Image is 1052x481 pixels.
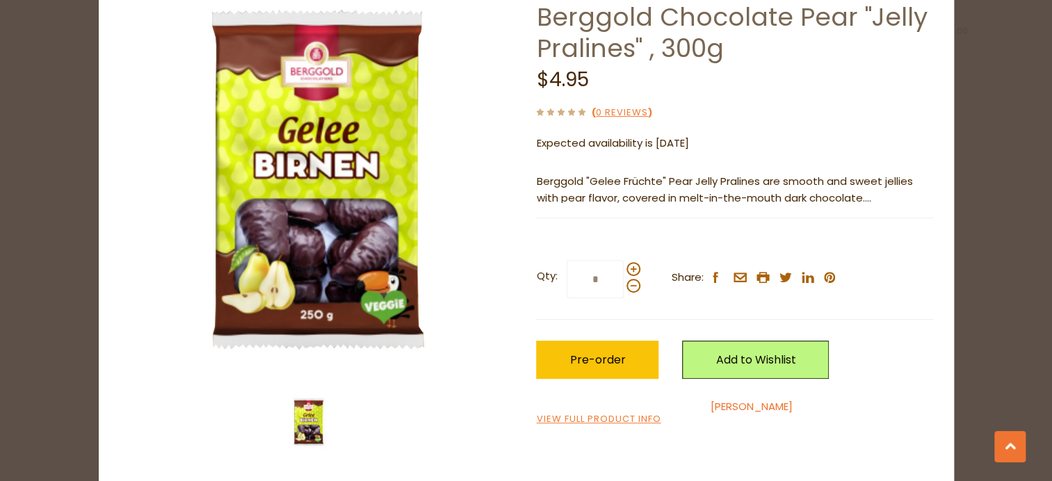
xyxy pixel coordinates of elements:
p: Expected availability is [DATE] [536,135,932,152]
img: Berggold Chocolate Pear Jelly Pralines [281,394,337,450]
input: Qty: [567,260,624,298]
a: View Full Product Info [536,412,661,427]
span: ( ) [592,106,652,119]
span: Pre-order [569,352,625,368]
p: Berggold "Gelee Früchte" Pear Jelly Pralines are smooth and sweet jellies with pear flavor, cover... [536,173,932,208]
strong: Qty: [536,268,557,285]
button: Pre-order [536,341,658,379]
span: $4.95 [536,66,588,93]
span: Share: [671,269,703,286]
a: 0 Reviews [596,106,648,120]
a: [PERSON_NAME] [711,399,793,414]
a: Add to Wishlist [682,341,829,379]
